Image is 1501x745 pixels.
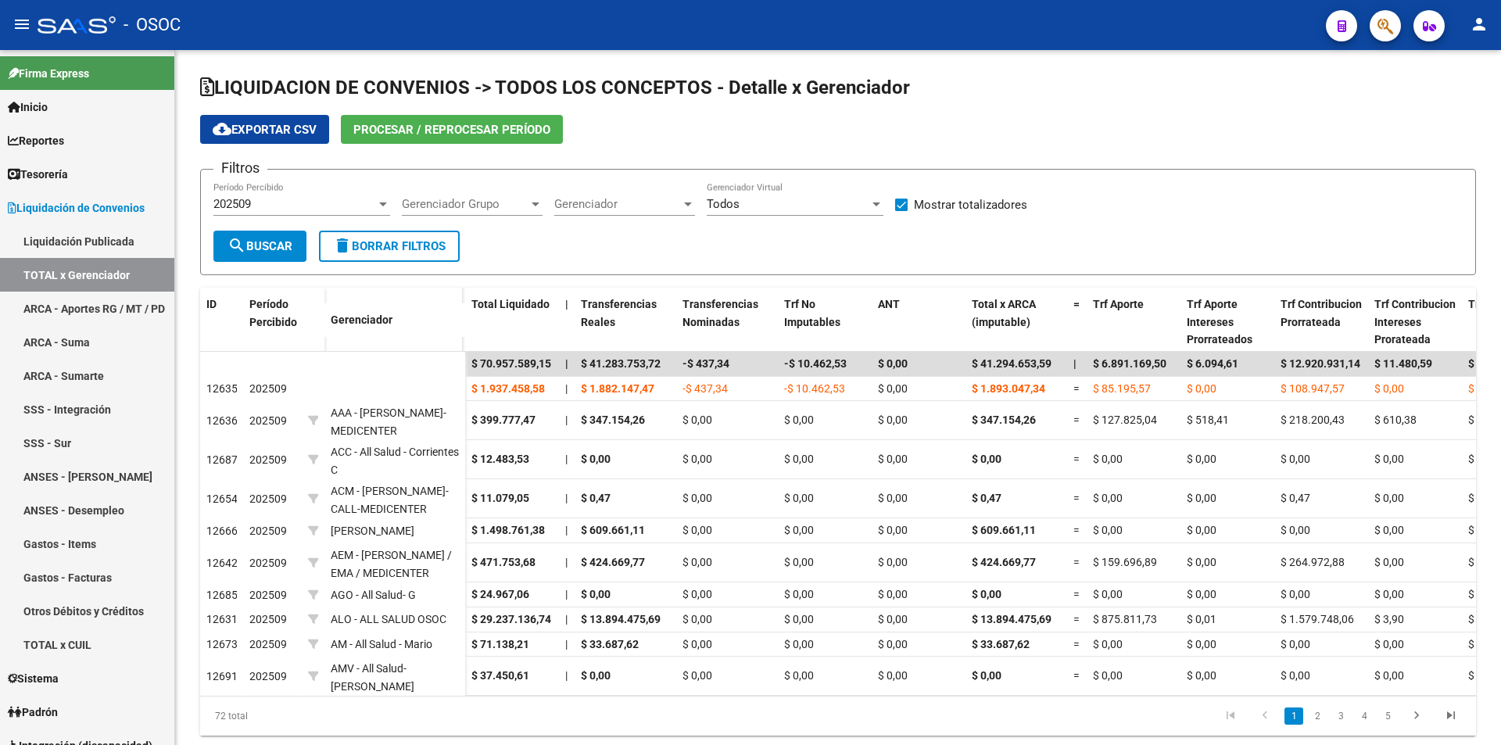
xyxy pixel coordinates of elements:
span: | [565,524,568,536]
span: Todos [707,197,740,211]
span: $ 471.753,68 [471,556,536,568]
span: $ 0,00 [682,414,712,426]
span: $ 609.661,11 [581,524,645,536]
span: $ 0,00 [784,414,814,426]
span: $ 0,00 [878,638,908,650]
a: 2 [1308,707,1327,725]
span: $ 0,00 [1374,556,1404,568]
span: Reportes [8,132,64,149]
span: ACM - [PERSON_NAME]-CALL-MEDICENTER [331,485,449,515]
span: -$ 10.462,53 [784,382,845,395]
span: = [1073,669,1080,682]
span: Trf Aporte [1093,298,1144,310]
span: 202509 [249,414,287,427]
span: $ 71.138,21 [471,638,529,650]
span: 202509 [249,453,287,466]
span: Total x ARCA (imputable) [972,298,1036,328]
span: $ 85.195,57 [1093,382,1151,395]
span: Buscar [227,239,292,253]
span: $ 0,00 [878,556,908,568]
span: $ 0,00 [878,382,908,395]
span: $ 0,01 [1187,613,1216,625]
span: $ 0,00 [878,453,908,465]
button: Procesar / Reprocesar período [341,115,563,144]
span: | [565,588,568,600]
datatable-header-cell: Total x ARCA (imputable) [965,288,1067,356]
span: $ 13.894.475,69 [581,613,661,625]
span: $ 0,00 [1468,669,1498,682]
span: ALO - ALL SALUD OSOC [331,613,446,625]
span: $ 0,00 [1281,588,1310,600]
mat-icon: person [1470,15,1488,34]
span: Sistema [8,670,59,687]
span: Trf Aporte Intereses Prorrateados [1187,298,1252,346]
span: Trf No Imputables [784,298,840,328]
span: $ 0,00 [1281,524,1310,536]
span: $ 108.947,57 [1281,382,1345,395]
span: 12687 [206,453,238,466]
span: Transferencias Nominadas [682,298,758,328]
span: $ 0,00 [1374,453,1404,465]
span: $ 0,00 [784,638,814,650]
button: Buscar [213,231,306,262]
span: $ 1.893.047,34 [972,382,1045,395]
a: 3 [1331,707,1350,725]
span: $ 0,00 [878,357,908,370]
span: AAA - [PERSON_NAME]-MEDICENTER [331,407,446,437]
span: Período Percibido [249,298,297,328]
span: $ 0,00 [1093,588,1123,600]
span: $ 0,00 [1468,556,1498,568]
span: $ 41.283.753,72 [581,357,661,370]
span: $ 0,00 [784,613,814,625]
span: $ 610,38 [1374,414,1417,426]
span: $ 424.669,77 [581,556,645,568]
span: | [565,298,568,310]
span: AM - All Salud - Mario [331,638,432,650]
span: 202509 [249,492,287,505]
span: $ 0,00 [878,613,908,625]
span: $ 0,00 [878,414,908,426]
span: $ 6.094,61 [1187,357,1238,370]
span: = [1073,588,1080,600]
span: $ 0,00 [581,669,611,682]
datatable-header-cell: Gerenciador [324,303,465,337]
span: | [565,357,568,370]
span: $ 0,00 [581,588,611,600]
span: $ 0,00 [972,453,1001,465]
span: Total Liquidado [471,298,550,310]
mat-icon: search [227,236,246,255]
span: $ 0,00 [1187,453,1216,465]
datatable-header-cell: Período Percibido [243,288,302,353]
span: $ 0,00 [682,638,712,650]
span: [PERSON_NAME] [331,525,414,537]
datatable-header-cell: ID [200,288,243,353]
datatable-header-cell: Transferencias Nominadas [676,288,778,356]
span: $ 0,00 [972,588,1001,600]
span: $ 0,00 [1468,453,1498,465]
span: $ 29.237.136,74 [471,613,551,625]
span: $ 0,00 [1093,638,1123,650]
span: $ 0,00 [682,492,712,504]
span: $ 127.825,04 [1093,414,1157,426]
span: - OSOC [124,8,181,42]
span: $ 37.450,61 [471,669,529,682]
span: $ 1.498.761,38 [471,524,545,536]
span: 12642 [206,557,238,569]
a: 4 [1355,707,1374,725]
span: $ 0,00 [1374,669,1404,682]
span: 12685 [206,589,238,601]
a: 5 [1378,707,1397,725]
span: Gerenciador Grupo [402,197,528,211]
span: $ 0,00 [1468,588,1498,600]
span: $ 11.480,59 [1374,357,1432,370]
span: $ 0,00 [1187,556,1216,568]
span: $ 518,41 [1187,414,1229,426]
h3: Filtros [213,157,267,179]
span: $ 0,00 [1281,638,1310,650]
span: AMV - All Salud- [PERSON_NAME] [331,662,414,693]
a: go to last page [1436,707,1466,725]
span: $ 0,00 [1468,492,1498,504]
span: -$ 437,34 [682,357,729,370]
div: 72 total [200,697,453,736]
span: AEM - [PERSON_NAME] / EMA / MEDICENTER [331,549,452,579]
